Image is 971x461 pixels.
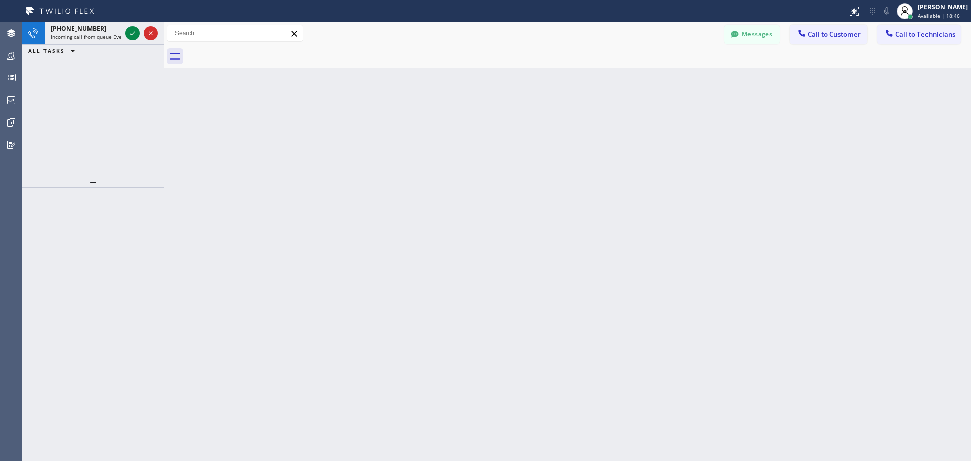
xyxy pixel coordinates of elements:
[28,47,65,54] span: ALL TASKS
[918,12,960,19] span: Available | 18:46
[877,25,961,44] button: Call to Technicians
[125,26,140,40] button: Accept
[51,24,106,33] span: [PHONE_NUMBER]
[724,25,780,44] button: Messages
[895,30,955,39] span: Call to Technicians
[51,33,138,40] span: Incoming call from queue Everybody
[144,26,158,40] button: Reject
[22,45,85,57] button: ALL TASKS
[879,4,894,18] button: Mute
[918,3,968,11] div: [PERSON_NAME]
[167,25,303,41] input: Search
[790,25,867,44] button: Call to Customer
[808,30,861,39] span: Call to Customer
